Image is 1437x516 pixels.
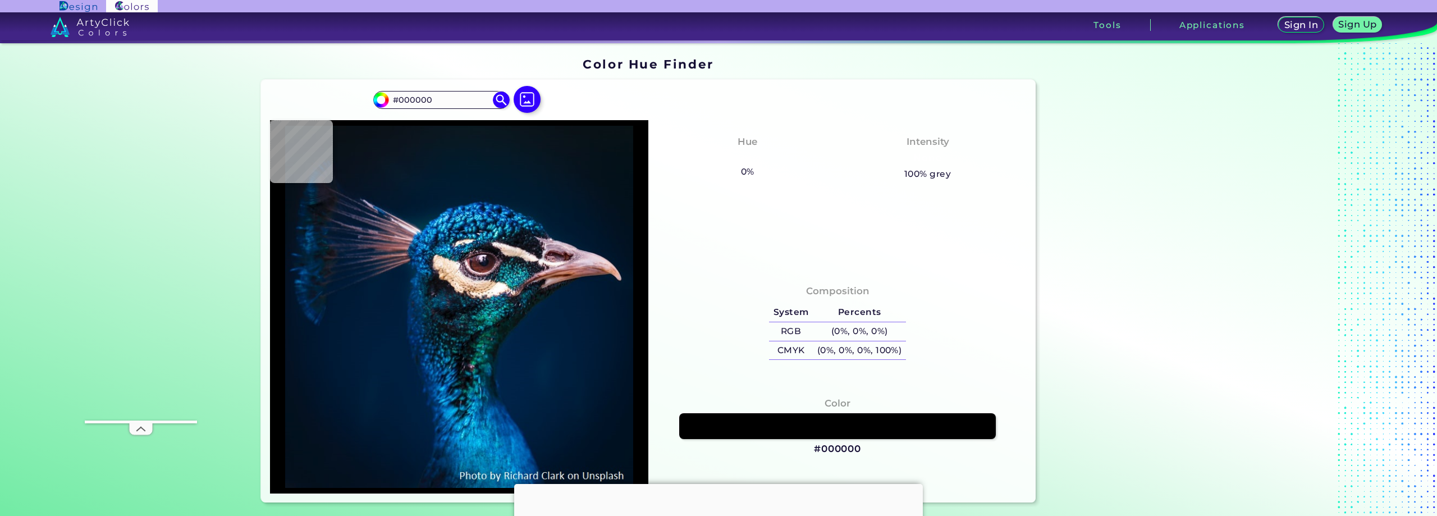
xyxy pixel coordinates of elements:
h5: 100% grey [904,167,951,181]
h4: Color [825,395,850,412]
h3: None [909,152,946,165]
h3: Tools [1093,21,1121,29]
a: Sign In [1280,18,1322,32]
h3: #000000 [814,442,861,456]
img: img_pavlin.jpg [276,126,643,488]
iframe: Advertisement [1040,53,1180,506]
h5: (0%, 0%, 0%) [813,322,906,341]
input: type color.. [389,92,493,107]
h5: RGB [769,322,813,341]
h4: Composition [806,283,869,299]
a: Sign Up [1335,18,1380,32]
h1: Color Hue Finder [583,56,713,72]
h5: Sign Up [1340,20,1375,29]
img: icon picture [514,86,541,113]
h5: Sign In [1286,21,1316,29]
img: icon search [493,92,510,108]
h5: 0% [736,165,758,179]
h4: Hue [738,134,757,150]
h3: Applications [1179,21,1245,29]
h5: (0%, 0%, 0%, 100%) [813,341,906,360]
h3: None [729,152,766,165]
h4: Intensity [907,134,949,150]
h5: CMYK [769,341,813,360]
h5: System [769,303,813,322]
iframe: Advertisement [85,84,197,421]
h5: Percents [813,303,906,322]
img: ArtyClick Design logo [60,1,97,12]
img: logo_artyclick_colors_white.svg [51,17,130,37]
